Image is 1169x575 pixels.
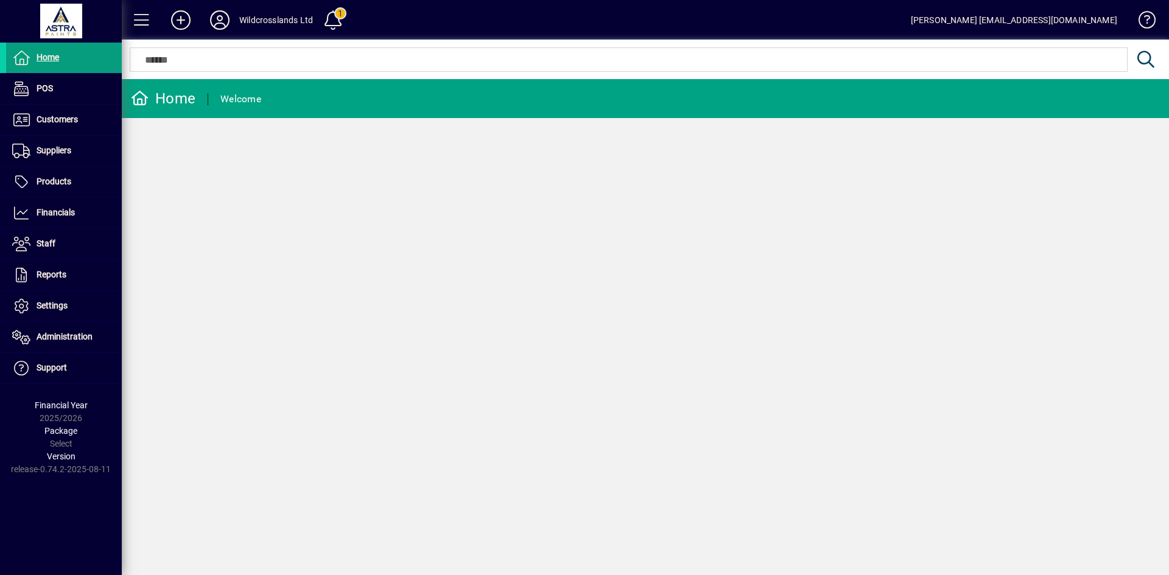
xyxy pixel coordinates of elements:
[44,426,77,436] span: Package
[239,10,313,30] div: Wildcrosslands Ltd
[6,353,122,383] a: Support
[200,9,239,31] button: Profile
[1129,2,1154,42] a: Knowledge Base
[6,291,122,321] a: Settings
[37,52,59,62] span: Home
[131,89,195,108] div: Home
[37,145,71,155] span: Suppliers
[6,322,122,352] a: Administration
[6,229,122,259] a: Staff
[47,451,75,461] span: Version
[37,270,66,279] span: Reports
[35,400,88,410] span: Financial Year
[6,198,122,228] a: Financials
[6,136,122,166] a: Suppliers
[161,9,200,31] button: Add
[37,363,67,372] span: Support
[37,114,78,124] span: Customers
[6,260,122,290] a: Reports
[37,332,93,341] span: Administration
[37,176,71,186] span: Products
[37,239,55,248] span: Staff
[6,105,122,135] a: Customers
[911,10,1117,30] div: [PERSON_NAME] [EMAIL_ADDRESS][DOMAIN_NAME]
[6,167,122,197] a: Products
[37,207,75,217] span: Financials
[37,83,53,93] span: POS
[220,89,261,109] div: Welcome
[6,74,122,104] a: POS
[37,301,68,310] span: Settings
